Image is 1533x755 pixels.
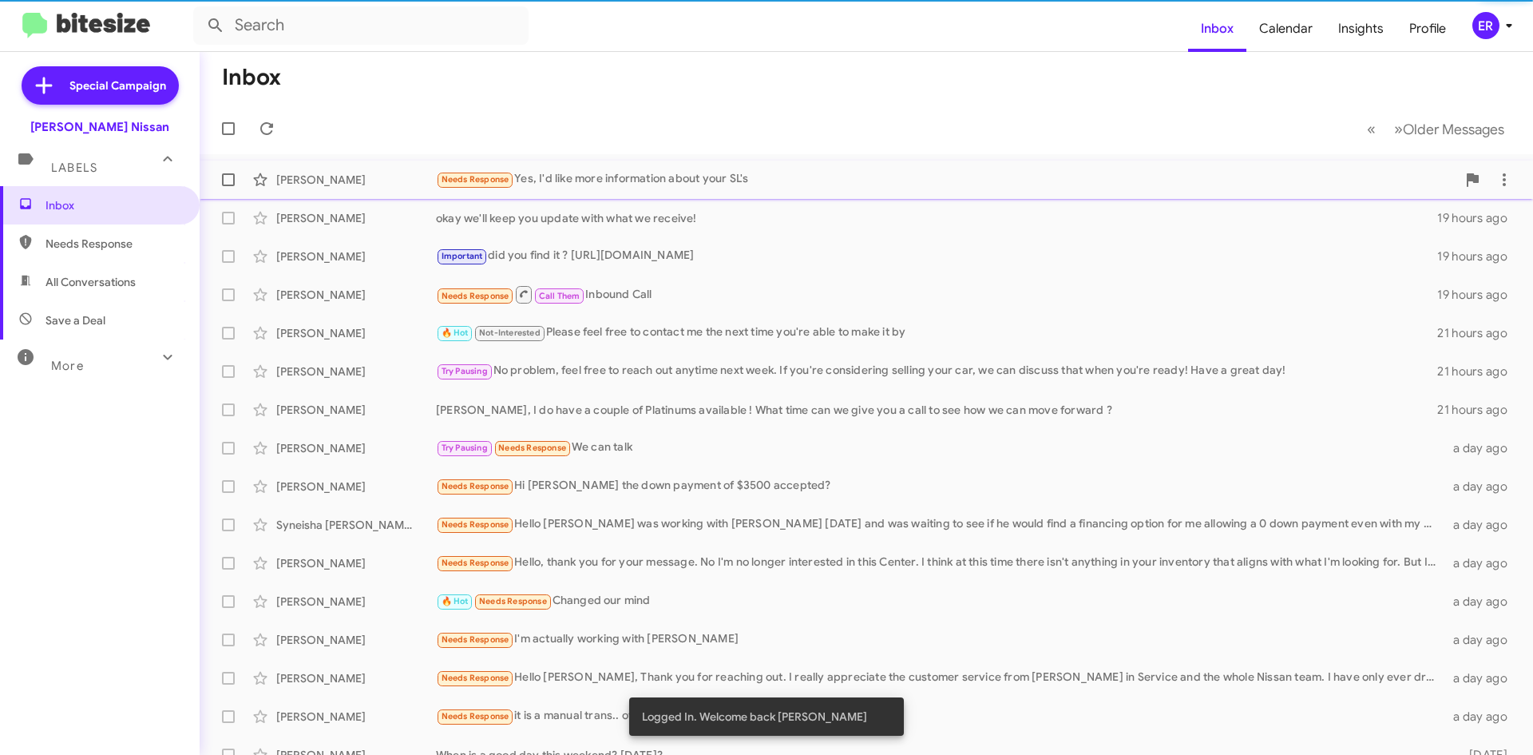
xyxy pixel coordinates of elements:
[436,515,1444,534] div: Hello [PERSON_NAME] was working with [PERSON_NAME] [DATE] and was waiting to see if he would find...
[51,359,84,373] span: More
[436,362,1437,380] div: No problem, feel free to reach out anytime next week. If you're considering selling your car, we ...
[479,596,547,606] span: Needs Response
[436,592,1444,610] div: Changed our mind
[1325,6,1396,52] a: Insights
[479,328,541,338] span: Not-Interested
[276,632,436,648] div: [PERSON_NAME]
[442,174,509,185] span: Needs Response
[442,291,509,301] span: Needs Response
[1444,555,1520,571] div: a day ago
[436,210,1437,226] div: okay we'll keep you update with what we receive!
[1437,402,1520,418] div: 21 hours ago
[46,197,181,213] span: Inbox
[30,119,169,135] div: [PERSON_NAME] Nissan
[1444,632,1520,648] div: a day ago
[1367,119,1376,139] span: «
[276,517,436,533] div: Syneisha [PERSON_NAME]
[642,709,867,725] span: Logged In. Welcome back [PERSON_NAME]
[276,364,436,379] div: [PERSON_NAME]
[442,519,509,530] span: Needs Response
[46,236,181,252] span: Needs Response
[276,670,436,686] div: [PERSON_NAME]
[1246,6,1325,52] a: Calendar
[1437,364,1520,379] div: 21 hours ago
[1437,287,1520,303] div: 19 hours ago
[436,707,1444,725] div: it is a manual trans.. offered 3500.00
[276,325,436,341] div: [PERSON_NAME]
[436,284,1437,304] div: Inbound Call
[1444,670,1520,686] div: a day ago
[1472,12,1499,39] div: ER
[442,634,509,645] span: Needs Response
[276,248,436,264] div: [PERSON_NAME]
[1394,119,1403,139] span: »
[442,711,509,721] span: Needs Response
[539,291,580,301] span: Call Them
[51,161,97,175] span: Labels
[276,555,436,571] div: [PERSON_NAME]
[436,630,1444,649] div: I'm actually working with [PERSON_NAME]
[436,170,1456,189] div: Yes, I'd like more information about your SL's
[1358,113,1514,145] nav: Page navigation example
[1437,248,1520,264] div: 19 hours ago
[276,594,436,610] div: [PERSON_NAME]
[442,596,469,606] span: 🔥 Hot
[46,312,105,328] span: Save a Deal
[442,481,509,491] span: Needs Response
[436,669,1444,687] div: Hello [PERSON_NAME], Thank you for reaching out. I really appreciate the customer service from [P...
[1437,210,1520,226] div: 19 hours ago
[1396,6,1459,52] a: Profile
[1384,113,1514,145] button: Next
[442,443,488,453] span: Try Pausing
[1444,709,1520,725] div: a day ago
[69,77,166,93] span: Special Campaign
[276,709,436,725] div: [PERSON_NAME]
[1403,121,1504,138] span: Older Messages
[442,673,509,683] span: Needs Response
[1357,113,1385,145] button: Previous
[22,66,179,105] a: Special Campaign
[276,402,436,418] div: [PERSON_NAME]
[436,554,1444,572] div: Hello, thank you for your message. No I'm no longer interested in this Center. I think at this ti...
[442,328,469,338] span: 🔥 Hot
[436,477,1444,495] div: Hi [PERSON_NAME] the down payment of $3500 accepted?
[1459,12,1515,39] button: ER
[276,210,436,226] div: [PERSON_NAME]
[276,172,436,188] div: [PERSON_NAME]
[442,558,509,568] span: Needs Response
[1437,325,1520,341] div: 21 hours ago
[46,274,136,290] span: All Conversations
[276,440,436,456] div: [PERSON_NAME]
[276,287,436,303] div: [PERSON_NAME]
[436,402,1437,418] div: [PERSON_NAME], I do have a couple of Platinums available ! What time can we give you a call to se...
[436,324,1437,342] div: Please feel free to contact me the next time you're able to make it by
[436,247,1437,265] div: did you find it ? [URL][DOMAIN_NAME]
[1188,6,1246,52] a: Inbox
[1444,517,1520,533] div: a day ago
[193,6,529,45] input: Search
[1444,440,1520,456] div: a day ago
[436,439,1444,457] div: We can talk
[442,251,483,261] span: Important
[276,479,436,495] div: [PERSON_NAME]
[1444,479,1520,495] div: a day ago
[222,65,281,90] h1: Inbox
[1444,594,1520,610] div: a day ago
[442,366,488,376] span: Try Pausing
[498,443,566,453] span: Needs Response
